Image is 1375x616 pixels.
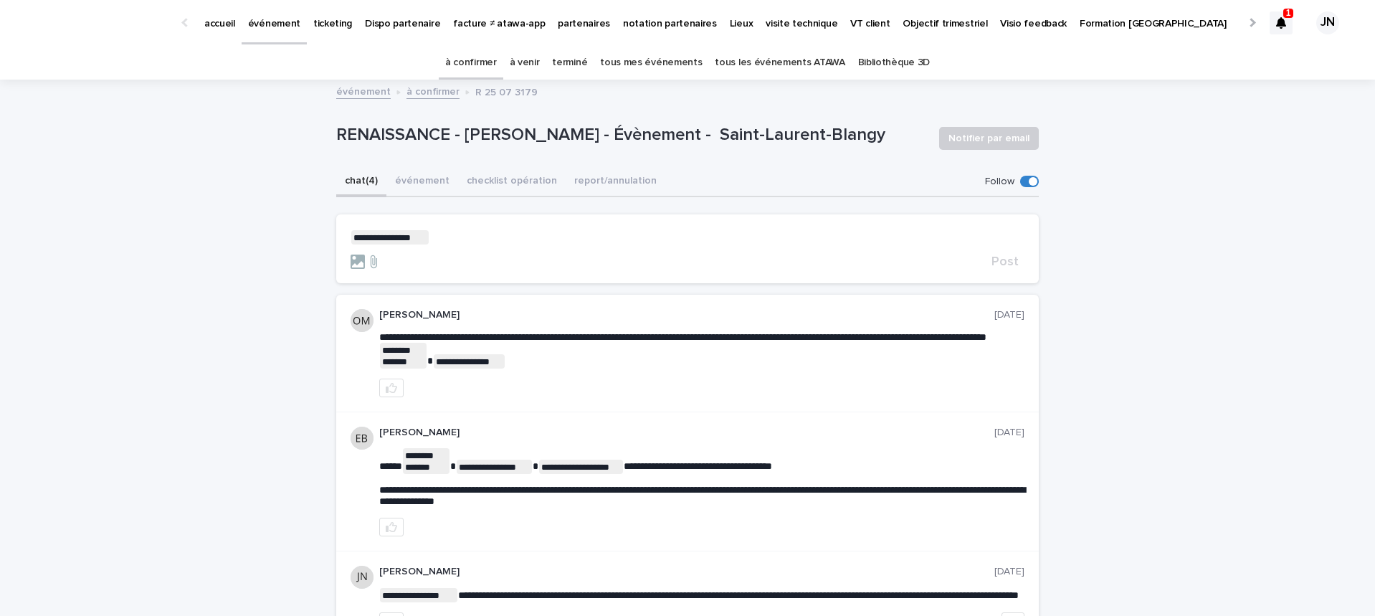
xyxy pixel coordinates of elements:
[948,131,1029,146] span: Notifier par email
[336,82,391,99] a: événement
[1286,8,1291,18] p: 1
[985,176,1014,188] p: Follow
[991,255,1019,268] span: Post
[379,309,994,321] p: [PERSON_NAME]
[336,167,386,197] button: chat (4)
[379,427,994,439] p: [PERSON_NAME]
[1270,11,1293,34] div: 1
[336,125,928,146] p: RENAISSANCE - [PERSON_NAME] - Évènement - Saint-Laurent-Blangy
[379,379,404,397] button: like this post
[939,127,1039,150] button: Notifier par email
[994,566,1024,578] p: [DATE]
[406,82,460,99] a: à confirmer
[715,46,844,80] a: tous les événements ATAWA
[445,46,497,80] a: à confirmer
[566,167,665,197] button: report/annulation
[1316,11,1339,34] div: JN
[986,255,1024,268] button: Post
[458,167,566,197] button: checklist opération
[379,566,994,578] p: [PERSON_NAME]
[510,46,540,80] a: à venir
[858,46,930,80] a: Bibliothèque 3D
[600,46,702,80] a: tous mes événements
[994,309,1024,321] p: [DATE]
[379,518,404,536] button: like this post
[386,167,458,197] button: événement
[475,83,538,99] p: R 25 07 3179
[552,46,587,80] a: terminé
[994,427,1024,439] p: [DATE]
[29,9,168,37] img: Ls34BcGeRexTGTNfXpUC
